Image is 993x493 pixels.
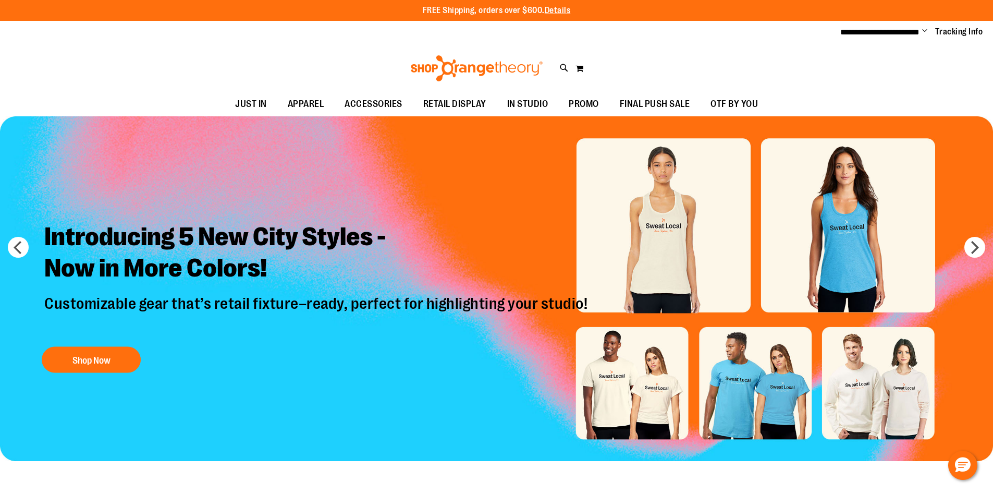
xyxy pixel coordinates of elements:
[413,92,497,116] a: RETAIL DISPLAY
[423,5,571,17] p: FREE Shipping, orders over $600.
[345,92,402,116] span: ACCESSORIES
[36,213,598,294] h2: Introducing 5 New City Styles - Now in More Colors!
[277,92,335,116] a: APPAREL
[225,92,277,116] a: JUST IN
[609,92,701,116] a: FINAL PUSH SALE
[497,92,559,116] a: IN STUDIO
[620,92,690,116] span: FINAL PUSH SALE
[42,346,141,372] button: Shop Now
[334,92,413,116] a: ACCESSORIES
[700,92,768,116] a: OTF BY YOU
[36,213,598,378] a: Introducing 5 New City Styles -Now in More Colors! Customizable gear that’s retail fixture–ready,...
[423,92,486,116] span: RETAIL DISPLAY
[288,92,324,116] span: APPAREL
[235,92,267,116] span: JUST IN
[8,237,29,258] button: prev
[36,294,598,336] p: Customizable gear that’s retail fixture–ready, perfect for highlighting your studio!
[948,451,977,480] button: Hello, have a question? Let’s chat.
[710,92,758,116] span: OTF BY YOU
[935,26,983,38] a: Tracking Info
[545,6,571,15] a: Details
[964,237,985,258] button: next
[558,92,609,116] a: PROMO
[409,55,544,81] img: Shop Orangetheory
[569,92,599,116] span: PROMO
[507,92,548,116] span: IN STUDIO
[922,27,927,37] button: Account menu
